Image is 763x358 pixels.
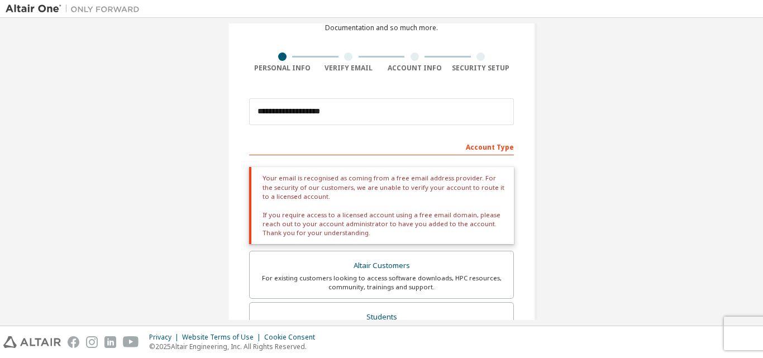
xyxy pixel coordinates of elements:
[104,336,116,348] img: linkedin.svg
[3,336,61,348] img: altair_logo.svg
[256,274,507,292] div: For existing customers looking to access software downloads, HPC resources, community, trainings ...
[256,258,507,274] div: Altair Customers
[304,15,459,32] div: For Free Trials, Licenses, Downloads, Learning & Documentation and so much more.
[6,3,145,15] img: Altair One
[249,167,514,244] div: Your email is recognised as coming from a free email address provider. For the security of our cu...
[448,64,514,73] div: Security Setup
[149,342,322,351] p: © 2025 Altair Engineering, Inc. All Rights Reserved.
[256,309,507,325] div: Students
[149,333,182,342] div: Privacy
[249,137,514,155] div: Account Type
[182,333,264,342] div: Website Terms of Use
[249,64,316,73] div: Personal Info
[123,336,139,348] img: youtube.svg
[86,336,98,348] img: instagram.svg
[316,64,382,73] div: Verify Email
[381,64,448,73] div: Account Info
[68,336,79,348] img: facebook.svg
[264,333,322,342] div: Cookie Consent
